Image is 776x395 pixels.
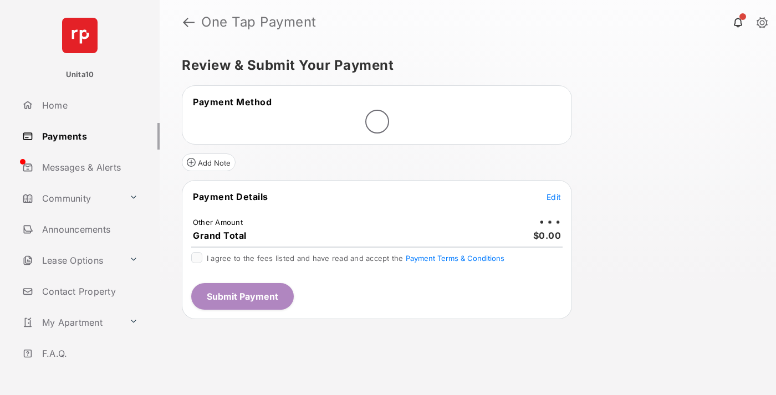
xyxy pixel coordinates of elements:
[18,216,160,243] a: Announcements
[18,340,160,367] a: F.A.Q.
[18,154,160,181] a: Messages & Alerts
[193,230,247,241] span: Grand Total
[193,96,272,107] span: Payment Method
[547,191,561,202] button: Edit
[66,69,94,80] p: Unita10
[18,123,160,150] a: Payments
[201,16,316,29] strong: One Tap Payment
[193,191,268,202] span: Payment Details
[18,247,125,274] a: Lease Options
[18,92,160,119] a: Home
[207,254,504,263] span: I agree to the fees listed and have read and accept the
[18,185,125,212] a: Community
[182,153,236,171] button: Add Note
[406,254,504,263] button: I agree to the fees listed and have read and accept the
[191,283,294,310] button: Submit Payment
[18,278,160,305] a: Contact Property
[192,217,243,227] td: Other Amount
[547,192,561,202] span: Edit
[533,230,561,241] span: $0.00
[182,59,745,72] h5: Review & Submit Your Payment
[62,18,98,53] img: svg+xml;base64,PHN2ZyB4bWxucz0iaHR0cDovL3d3dy53My5vcmcvMjAwMC9zdmciIHdpZHRoPSI2NCIgaGVpZ2h0PSI2NC...
[18,309,125,336] a: My Apartment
